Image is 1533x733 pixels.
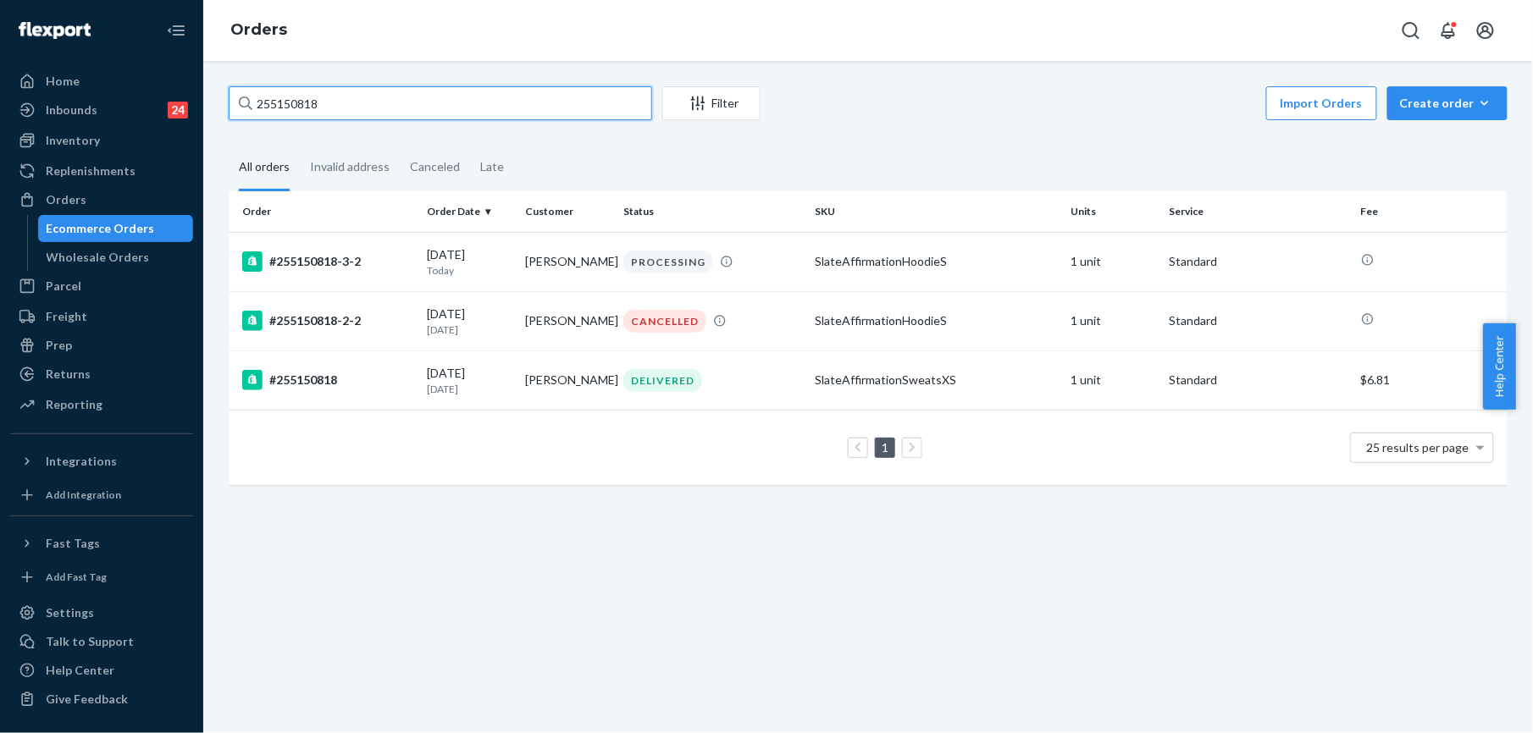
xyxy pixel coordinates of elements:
td: [PERSON_NAME] [518,291,617,350]
div: Integrations [46,453,117,470]
div: Create order [1400,95,1495,112]
a: Orders [230,20,287,39]
a: Add Fast Tag [10,564,193,591]
a: Wholesale Orders [38,244,194,271]
button: Open account menu [1469,14,1503,47]
th: SKU [809,191,1065,232]
div: Give Feedback [46,691,128,708]
div: SlateAffirmationHoodieS [816,312,1058,329]
a: Orders [10,186,193,213]
input: Search orders [229,86,652,120]
td: 1 unit [1065,350,1163,410]
p: Standard [1169,372,1348,389]
a: Reporting [10,391,193,418]
div: Freight [46,308,87,325]
a: Inbounds24 [10,96,193,124]
div: Prep [46,337,72,354]
div: Add Integration [46,488,121,502]
div: Returns [46,366,91,383]
div: Filter [663,95,760,112]
button: Filter [662,86,761,120]
div: Talk to Support [46,633,134,650]
th: Status [617,191,809,232]
div: Settings [46,604,94,621]
div: Fast Tags [46,535,100,552]
div: Inventory [46,132,100,149]
p: [DATE] [428,322,512,337]
button: Integrations [10,448,193,475]
a: Freight [10,303,193,330]
button: Give Feedback [10,686,193,713]
a: Home [10,68,193,95]
div: Orders [46,191,86,208]
button: Open notifications [1431,14,1465,47]
div: Home [46,73,80,90]
a: Page 1 is your current page [878,440,892,455]
div: All orders [239,145,290,191]
p: Standard [1169,312,1348,329]
span: 25 results per page [1367,440,1469,455]
div: DELIVERED [623,369,702,392]
div: #255150818 [242,370,414,390]
a: Prep [10,332,193,359]
div: Wholesale Orders [47,249,150,266]
div: 24 [168,102,188,118]
div: Canceled [410,145,460,189]
td: [PERSON_NAME] [518,350,617,410]
p: Standard [1169,253,1348,270]
th: Units [1065,191,1163,232]
button: Create order [1387,86,1508,120]
div: CANCELLED [623,310,706,333]
p: Today [428,263,512,278]
th: Order [229,191,421,232]
div: Help Center [46,662,114,679]
button: Help Center [1483,323,1516,410]
a: Talk to Support [10,628,193,655]
td: 1 unit [1065,232,1163,291]
div: Reporting [46,396,102,413]
div: Replenishments [46,163,136,179]
th: Service [1162,191,1354,232]
div: Parcel [46,278,81,295]
div: [DATE] [428,365,512,396]
button: Open Search Box [1394,14,1428,47]
div: [DATE] [428,246,512,278]
div: Inbounds [46,102,97,118]
a: Ecommerce Orders [38,215,194,242]
th: Order Date [421,191,519,232]
a: Add Integration [10,482,193,509]
div: #255150818-2-2 [242,311,414,331]
div: Late [480,145,504,189]
a: Returns [10,361,193,388]
div: SlateAffirmationSweatsXS [816,372,1058,389]
a: Parcel [10,273,193,300]
td: $6.81 [1354,350,1508,410]
div: SlateAffirmationHoodieS [816,253,1058,270]
div: Invalid address [310,145,390,189]
button: Import Orders [1266,86,1377,120]
a: Settings [10,599,193,626]
td: [PERSON_NAME] [518,232,617,291]
div: Customer [525,204,610,218]
th: Fee [1354,191,1508,232]
td: 1 unit [1065,291,1163,350]
button: Fast Tags [10,530,193,557]
div: Ecommerce Orders [47,220,155,237]
a: Replenishments [10,157,193,185]
button: Close Navigation [159,14,193,47]
div: Add Fast Tag [46,570,107,584]
img: Flexport logo [19,22,91,39]
div: PROCESSING [623,251,713,273]
p: [DATE] [428,382,512,396]
div: [DATE] [428,306,512,337]
div: #255150818-3-2 [242,251,414,272]
a: Inventory [10,127,193,154]
a: Help Center [10,657,193,684]
ol: breadcrumbs [217,6,301,55]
